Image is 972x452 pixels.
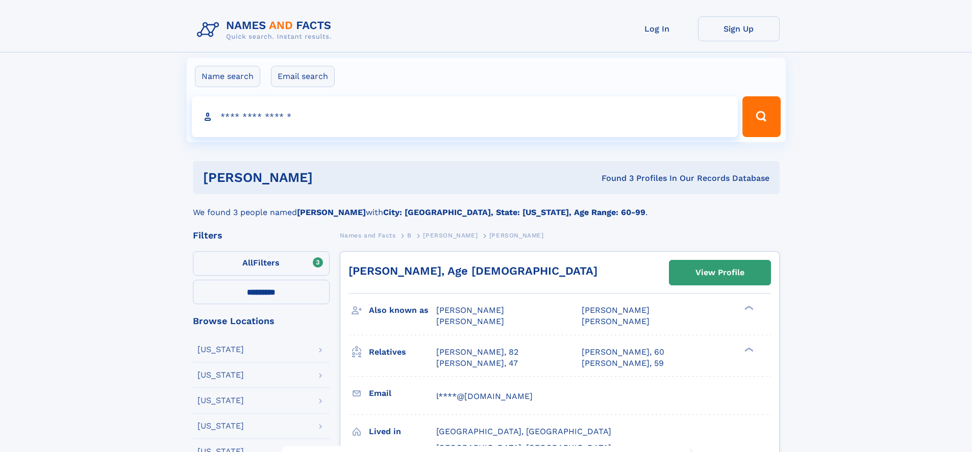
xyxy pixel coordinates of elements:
[193,231,330,240] div: Filters
[489,232,544,239] span: [PERSON_NAME]
[242,258,253,268] span: All
[742,346,754,353] div: ❯
[193,251,330,276] label: Filters
[616,16,698,41] a: Log In
[423,229,478,242] a: [PERSON_NAME]
[436,347,518,358] a: [PERSON_NAME], 82
[193,194,780,219] div: We found 3 people named with .
[436,358,518,369] a: [PERSON_NAME], 47
[582,358,664,369] a: [PERSON_NAME], 59
[698,16,780,41] a: Sign Up
[297,207,366,217] b: [PERSON_NAME]
[192,96,738,137] input: search input
[193,316,330,326] div: Browse Locations
[203,171,457,184] h1: [PERSON_NAME]
[436,305,504,315] span: [PERSON_NAME]
[407,232,412,239] span: B
[195,66,260,87] label: Name search
[695,261,744,284] div: View Profile
[197,422,244,430] div: [US_STATE]
[457,173,769,184] div: Found 3 Profiles In Our Records Database
[369,385,436,402] h3: Email
[340,229,396,242] a: Names and Facts
[669,260,770,285] a: View Profile
[369,343,436,361] h3: Relatives
[436,427,611,436] span: [GEOGRAPHIC_DATA], [GEOGRAPHIC_DATA]
[582,347,664,358] a: [PERSON_NAME], 60
[436,316,504,326] span: [PERSON_NAME]
[197,396,244,405] div: [US_STATE]
[742,305,754,311] div: ❯
[582,305,650,315] span: [PERSON_NAME]
[271,66,335,87] label: Email search
[369,302,436,319] h3: Also known as
[742,96,780,137] button: Search Button
[407,229,412,242] a: B
[197,345,244,354] div: [US_STATE]
[348,264,597,277] a: [PERSON_NAME], Age [DEMOGRAPHIC_DATA]
[193,16,340,44] img: Logo Names and Facts
[582,316,650,326] span: [PERSON_NAME]
[383,207,645,217] b: City: [GEOGRAPHIC_DATA], State: [US_STATE], Age Range: 60-99
[197,371,244,379] div: [US_STATE]
[369,423,436,440] h3: Lived in
[423,232,478,239] span: [PERSON_NAME]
